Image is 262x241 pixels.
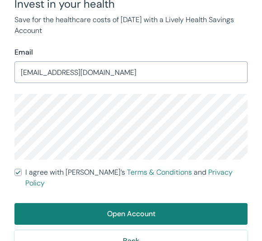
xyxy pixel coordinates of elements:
p: Save for the healthcare costs of [DATE] with a Lively Health Savings Account [14,14,248,36]
span: I agree with [PERSON_NAME]’s and [25,167,248,189]
button: Open Account [14,203,248,225]
label: Email [14,47,33,58]
a: Terms & Conditions [127,167,192,177]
